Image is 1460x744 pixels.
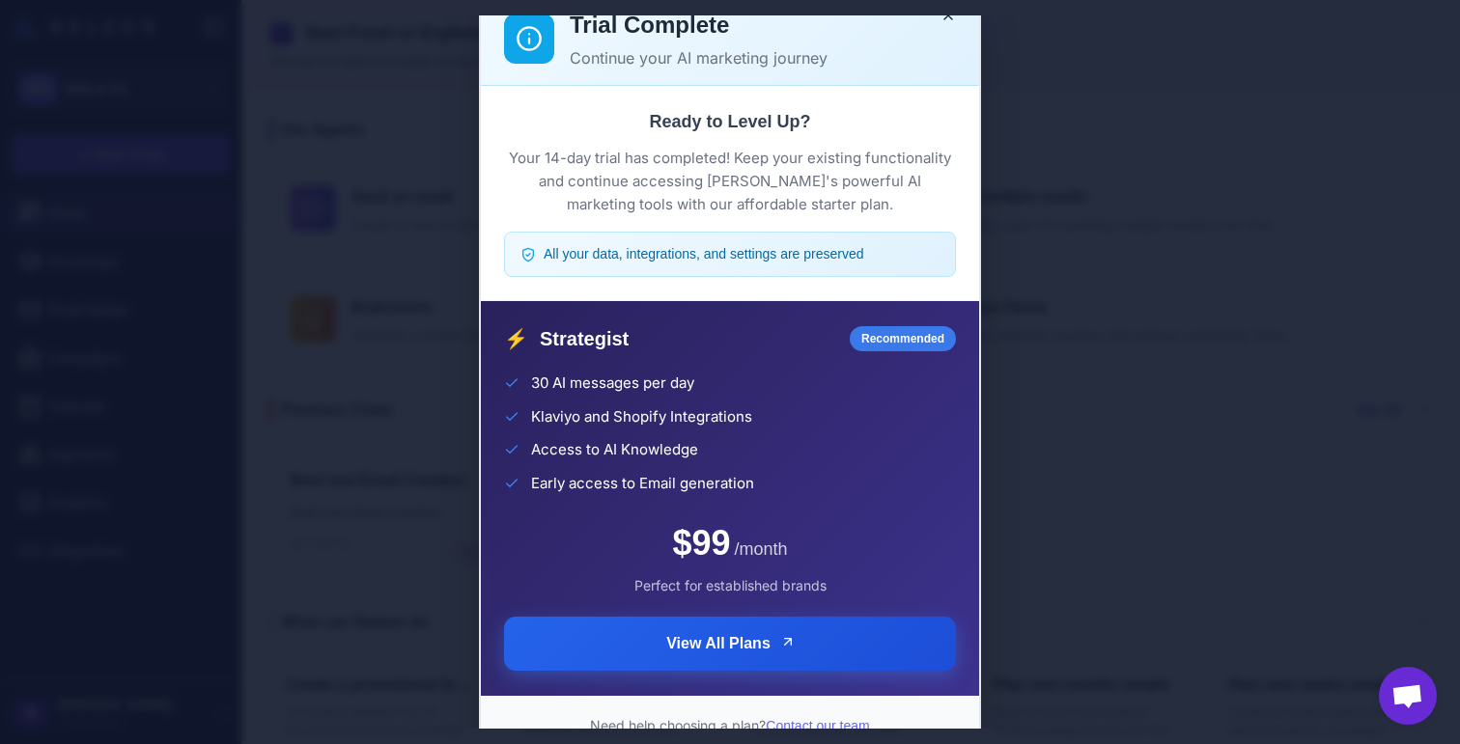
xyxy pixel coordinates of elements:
h2: Trial Complete [570,8,956,42]
span: /month [735,537,788,563]
div: Open chat [1379,667,1437,725]
span: ⚡ [504,324,528,353]
span: View All Plans [666,632,771,655]
h3: Ready to Level Up? [504,109,956,135]
a: Contact our team [766,718,869,733]
span: 30 AI messages per day [531,372,694,395]
span: Early access to Email generation [531,473,754,495]
button: View All Plans [504,617,956,671]
span: All your data, integrations, and settings are preserved [544,244,864,264]
span: $99 [672,517,730,569]
p: Continue your AI marketing journey [570,46,956,69]
span: Strategist [540,324,838,353]
div: Perfect for established brands [504,575,956,595]
p: Your 14-day trial has completed! Keep your existing functionality and continue accessing [PERSON_... [504,147,956,216]
div: Recommended [850,326,956,351]
span: Klaviyo and Shopify Integrations [531,406,752,428]
p: Need help choosing a plan? [504,715,956,736]
span: Access to AI Knowledge [531,439,698,461]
